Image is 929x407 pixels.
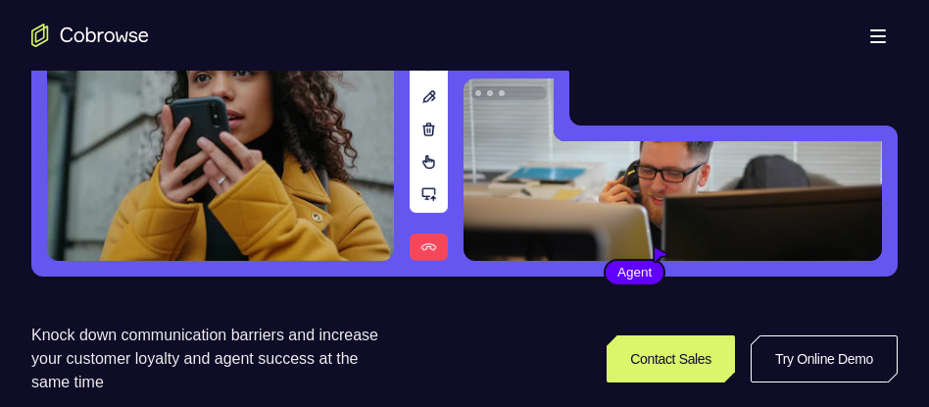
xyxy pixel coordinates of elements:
[31,324,395,394] p: Knock down communication barriers and increase your customer loyalty and agent success at the sam...
[31,24,149,47] a: Go to the home page
[464,78,882,261] img: A customer support agent talking on the phone
[47,14,394,261] img: A customer holding their phone
[606,263,663,282] span: Agent
[607,335,735,382] a: Contact Sales
[751,335,898,382] a: Try Online Demo
[410,14,448,261] img: A series of tools used in co-browsing sessions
